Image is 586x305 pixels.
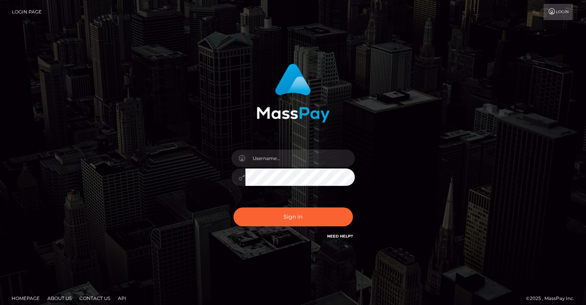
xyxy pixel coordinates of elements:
a: Login Page [12,4,42,20]
a: Contact Us [76,292,113,304]
a: Need Help? [327,234,353,239]
a: API [115,292,129,304]
button: Sign in [233,207,353,226]
div: © 2025 , MassPay Inc. [526,294,580,303]
a: Homepage [8,292,43,304]
input: Username... [245,150,355,167]
a: Login [544,4,573,20]
a: About Us [44,292,75,304]
img: MassPay Login [257,64,330,123]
